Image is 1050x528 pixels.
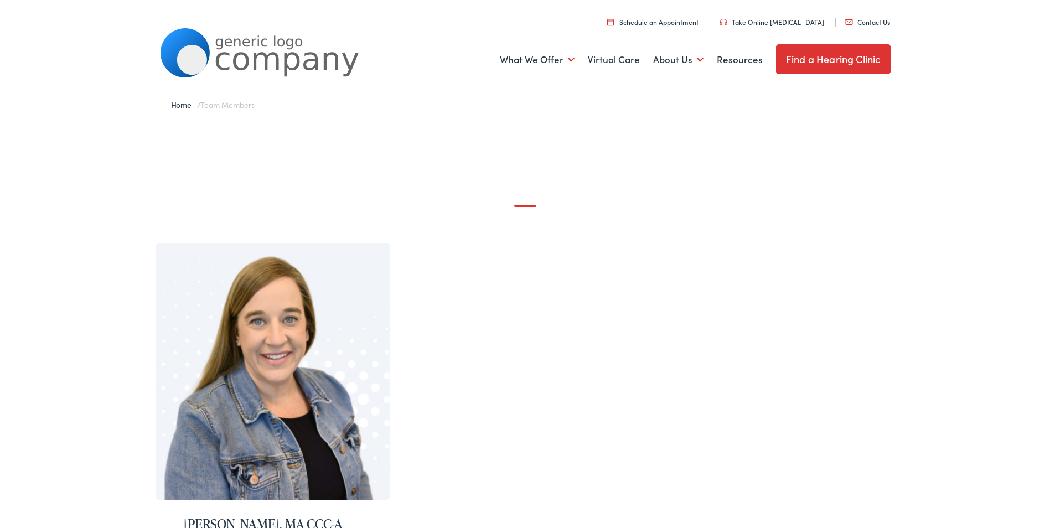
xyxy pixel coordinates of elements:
a: Resources [717,39,763,80]
span: Team Members [200,99,254,110]
img: utility icon [607,18,614,25]
img: utility icon [845,19,853,25]
span: / [171,99,255,110]
a: What We Offer [500,39,575,80]
img: utility icon [720,19,727,25]
a: Contact Us [845,17,890,27]
a: Virtual Care [588,39,640,80]
a: About Us [653,39,704,80]
a: Find a Hearing Clinic [776,44,891,74]
a: Home [171,99,197,110]
a: Take Online [MEDICAL_DATA] [720,17,824,27]
a: Schedule an Appointment [607,17,699,27]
